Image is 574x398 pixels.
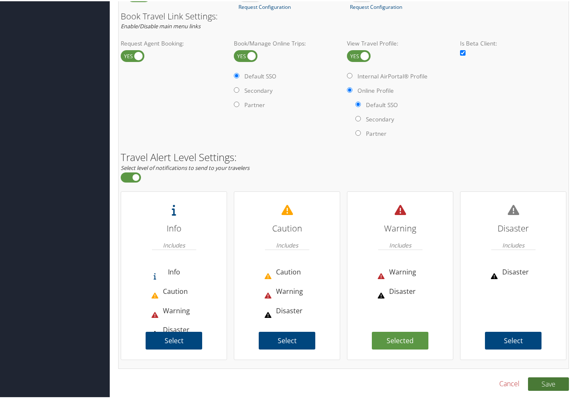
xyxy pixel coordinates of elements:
label: Is Beta Client: [460,38,566,46]
em: Includes [163,236,185,252]
h3: Book Travel Link Settings: [121,11,566,19]
h3: Warning [378,219,422,236]
li: Warning [389,261,412,281]
li: Info [163,261,185,281]
label: Book/Manage Online Trips: [234,38,340,46]
label: Select [485,331,542,348]
label: Secondary [244,85,273,94]
em: Select level of notifications to send to your travelers [121,163,249,170]
button: Save [528,376,569,390]
label: Request Agent Booking: [121,38,227,46]
a: Cancel [499,377,520,387]
em: Includes [276,236,298,252]
label: Default SSO [366,99,398,108]
em: Includes [389,236,411,252]
li: Warning [163,300,185,320]
label: Selected [372,331,428,348]
label: Internal AirPortal® Profile [357,71,428,79]
a: Request Configuration [238,2,291,10]
li: Disaster [502,261,525,281]
label: Default SSO [244,71,276,79]
h3: Disaster [491,219,536,236]
li: Disaster [389,281,412,300]
label: Partner [366,128,387,137]
em: Enable/Disable main menu links [121,21,200,29]
a: Request Configuration [350,2,402,10]
li: Caution [276,261,298,281]
li: Disaster [276,300,298,320]
em: Includes [502,236,524,252]
h2: Travel Alert Level Settings: [121,151,566,161]
label: Secondary [366,114,394,122]
label: Select [259,331,315,348]
label: Online Profile [357,85,394,94]
label: View Travel Profile: [347,38,453,46]
h3: Caution [265,219,309,236]
label: Partner [244,99,265,108]
li: Caution [163,281,185,300]
li: Disaster [163,319,185,339]
h3: Info [152,219,196,236]
li: Warning [276,281,298,300]
label: Select [146,331,202,348]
